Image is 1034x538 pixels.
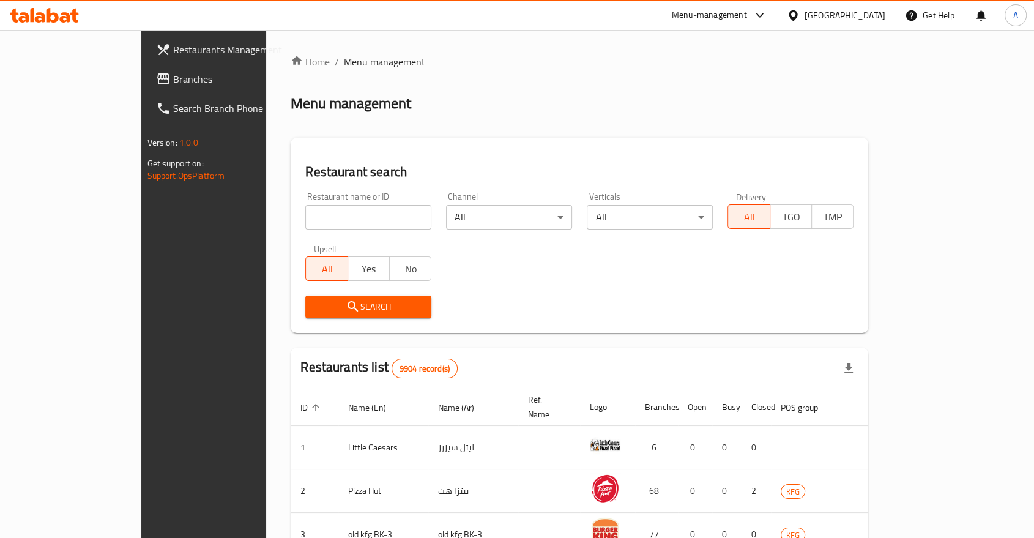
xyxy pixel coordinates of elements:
th: Closed [742,389,771,426]
button: TGO [770,204,812,229]
td: 0 [678,469,712,513]
span: No [395,260,426,278]
span: All [311,260,343,278]
span: ID [300,400,324,415]
span: 9904 record(s) [392,363,457,375]
li: / [335,54,339,69]
span: TMP [817,208,849,226]
span: TGO [775,208,807,226]
img: Pizza Hut [590,473,620,504]
td: Little Caesars [338,426,428,469]
div: Export file [834,354,863,383]
td: Pizza Hut [338,469,428,513]
button: All [305,256,348,281]
div: All [446,205,572,230]
td: 0 [742,426,771,469]
span: Search Branch Phone [173,101,304,116]
span: Search [315,299,422,315]
th: Open [678,389,712,426]
span: Restaurants Management [173,42,304,57]
button: Search [305,296,431,318]
span: Get support on: [147,155,204,171]
td: بيتزا هت [428,469,518,513]
td: 2 [291,469,338,513]
button: All [727,204,770,229]
td: 1 [291,426,338,469]
td: 2 [742,469,771,513]
a: Branches [146,64,314,94]
span: Yes [353,260,385,278]
div: [GEOGRAPHIC_DATA] [805,9,885,22]
a: Search Branch Phone [146,94,314,123]
span: All [733,208,765,226]
td: 68 [635,469,678,513]
span: Ref. Name [528,392,565,422]
span: A [1013,9,1018,22]
span: Version: [147,135,177,151]
div: Total records count [392,359,458,378]
a: Support.OpsPlatform [147,168,225,184]
input: Search for restaurant name or ID.. [305,205,431,230]
a: Restaurants Management [146,35,314,64]
h2: Restaurants list [300,358,458,378]
div: All [587,205,713,230]
th: Busy [712,389,742,426]
span: Name (Ar) [438,400,490,415]
td: ليتل سيزرز [428,426,518,469]
span: Name (En) [348,400,402,415]
td: 6 [635,426,678,469]
h2: Menu management [291,94,411,113]
label: Delivery [736,192,767,201]
span: 1.0.0 [179,135,198,151]
button: No [389,256,431,281]
th: Branches [635,389,678,426]
span: POS group [781,400,834,415]
h2: Restaurant search [305,163,854,181]
button: Yes [348,256,390,281]
td: 0 [712,469,742,513]
span: Menu management [344,54,425,69]
button: TMP [811,204,854,229]
label: Upsell [314,244,337,253]
nav: breadcrumb [291,54,868,69]
th: Logo [580,389,635,426]
div: Menu-management [672,8,747,23]
span: Branches [173,72,304,86]
td: 0 [678,426,712,469]
td: 0 [712,426,742,469]
span: KFG [781,485,805,499]
img: Little Caesars [590,430,620,460]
